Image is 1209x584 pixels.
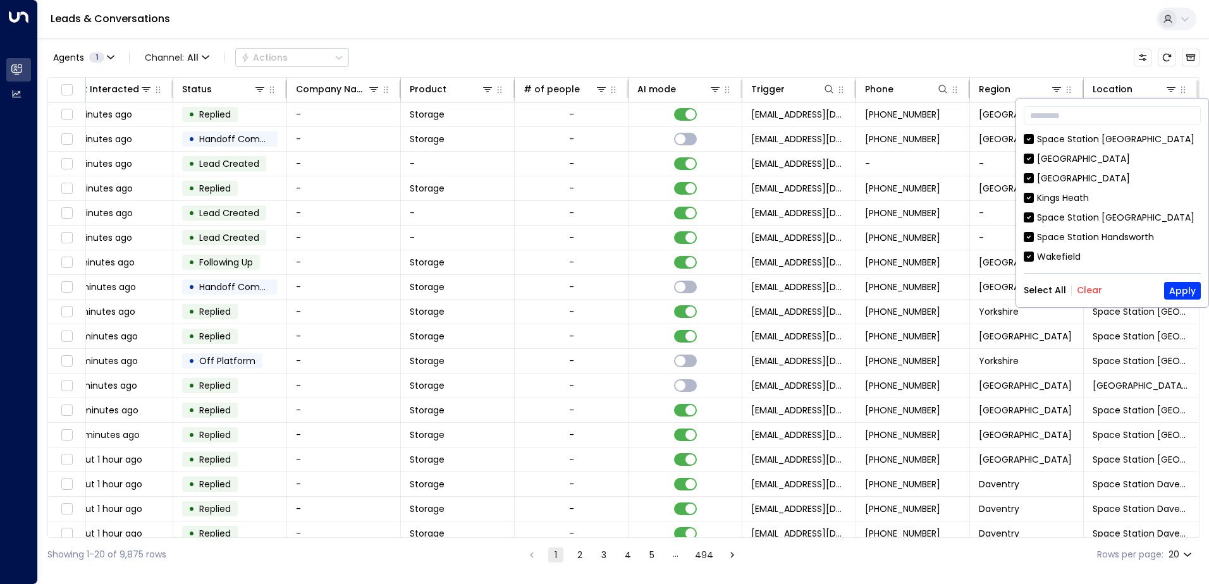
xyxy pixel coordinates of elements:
[410,355,445,367] span: Storage
[410,330,445,343] span: Storage
[199,527,231,540] span: Replied
[59,255,75,271] span: Toggle select row
[47,49,119,66] button: Agents1
[287,349,401,373] td: -
[1093,404,1189,417] span: Space Station Swiss Cottage
[68,478,142,490] span: about 1 hour ago
[979,82,1010,97] div: Region
[188,473,195,495] div: •
[865,379,940,392] span: +441895908901
[569,527,574,540] div: -
[751,429,847,441] span: leads@space-station.co.uk
[979,182,1072,195] span: London
[287,152,401,176] td: -
[188,350,195,372] div: •
[1093,82,1132,97] div: Location
[524,82,580,97] div: # of people
[620,547,635,563] button: Go to page 4
[751,82,835,97] div: Trigger
[59,156,75,172] span: Toggle select row
[979,478,1019,490] span: Daventry
[569,231,574,244] div: -
[569,207,574,219] div: -
[865,527,940,540] span: +447731154846
[1164,282,1201,300] button: Apply
[59,477,75,492] span: Toggle select row
[751,133,847,145] span: leads@space-station.co.uk
[140,49,214,66] span: Channel:
[199,453,231,466] span: Replied
[410,527,445,540] span: Storage
[751,281,847,293] span: leads@space-station.co.uk
[59,181,75,197] span: Toggle select row
[751,478,847,490] span: leads@space-station.co.uk
[644,547,660,563] button: Go to page 5
[751,453,847,466] span: leads@space-station.co.uk
[199,379,231,392] span: Replied
[979,527,1019,540] span: Daventry
[68,157,132,170] span: 3 minutes ago
[47,548,166,561] div: Showing 1-20 of 9,875 rows
[68,133,132,145] span: 3 minutes ago
[199,330,231,343] span: Replied
[287,324,401,348] td: -
[637,82,676,97] div: AI mode
[1024,211,1201,224] div: Space Station [GEOGRAPHIC_DATA]
[241,52,288,63] div: Actions
[68,231,132,244] span: 11 minutes ago
[569,256,574,269] div: -
[751,256,847,269] span: leads@space-station.co.uk
[287,300,401,324] td: -
[979,133,1072,145] span: London
[68,305,135,318] span: 16 minutes ago
[865,330,940,343] span: +447946778219
[188,252,195,273] div: •
[188,498,195,520] div: •
[199,355,255,367] span: Off Platform
[68,379,137,392] span: 35 minutes ago
[287,447,401,471] td: -
[1097,548,1163,561] label: Rows per page:
[856,152,970,176] td: -
[1024,250,1201,264] div: Wakefield
[572,547,587,563] button: Go to page 2
[637,82,721,97] div: AI mode
[287,226,401,250] td: -
[188,153,195,174] div: •
[725,547,740,563] button: Go to next page
[68,256,135,269] span: 13 minutes ago
[1024,192,1201,205] div: Kings Heath
[235,48,349,67] div: Button group with a nested menu
[59,304,75,320] span: Toggle select row
[751,157,847,170] span: leads@space-station.co.uk
[979,404,1072,417] span: London
[979,281,1072,293] span: Birmingham
[410,133,445,145] span: Storage
[68,404,138,417] span: 43 minutes ago
[569,157,574,170] div: -
[287,398,401,422] td: -
[569,182,574,195] div: -
[569,355,574,367] div: -
[970,226,1084,250] td: -
[235,48,349,67] button: Actions
[89,52,104,63] span: 1
[979,379,1072,392] span: London
[751,355,847,367] span: leads@space-station.co.uk
[1093,527,1189,540] span: Space Station Daventry
[140,49,214,66] button: Channel:All
[199,108,231,121] span: Replied
[569,379,574,392] div: -
[1024,133,1201,146] div: Space Station [GEOGRAPHIC_DATA]
[199,502,231,515] span: Replied
[1182,49,1200,66] button: Archived Leads
[410,453,445,466] span: Storage
[1037,211,1194,224] div: Space Station [GEOGRAPHIC_DATA]
[1024,231,1201,244] div: Space Station Handsworth
[569,108,574,121] div: -
[751,502,847,515] span: leads@space-station.co.uk
[188,399,195,421] div: •
[865,355,940,367] span: +447501630678
[1093,82,1177,97] div: Location
[1037,172,1130,185] div: [GEOGRAPHIC_DATA]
